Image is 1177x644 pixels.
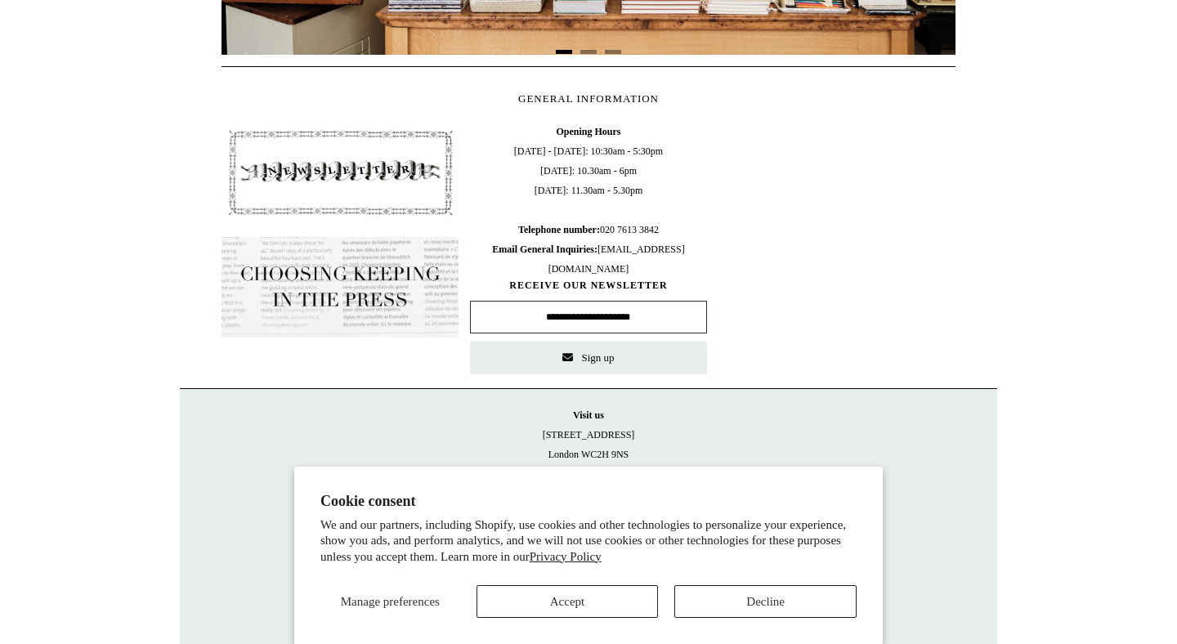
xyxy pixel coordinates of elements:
[581,351,614,364] span: Sign up
[556,50,572,54] button: Page 1
[222,122,459,223] img: pf-4db91bb9--1305-Newsletter-Button_1200x.jpg
[492,244,597,255] b: Email General Inquiries:
[518,92,659,105] span: GENERAL INFORMATION
[518,224,600,235] b: Telephone number
[470,122,707,279] span: [DATE] - [DATE]: 10:30am - 5:30pm [DATE]: 10.30am - 6pm [DATE]: 11.30am - 5.30pm 020 7613 3842
[320,517,857,566] p: We and our partners, including Shopify, use cookies and other technologies to personalize your ex...
[320,493,857,510] h2: Cookie consent
[470,279,707,293] span: RECEIVE OUR NEWSLETTER
[580,50,597,54] button: Page 2
[320,585,460,618] button: Manage preferences
[597,224,600,235] b: :
[674,585,857,618] button: Decline
[718,122,955,367] iframe: google_map
[492,244,684,275] span: [EMAIL_ADDRESS][DOMAIN_NAME]
[530,550,602,563] a: Privacy Policy
[341,595,440,608] span: Manage preferences
[556,126,620,137] b: Opening Hours
[470,342,707,374] button: Sign up
[222,237,459,338] img: pf-635a2b01-aa89-4342-bbcd-4371b60f588c--In-the-press-Button_1200x.jpg
[573,409,604,421] strong: Visit us
[605,50,621,54] button: Page 3
[196,405,981,543] p: [STREET_ADDRESS] London WC2H 9NS [DATE] - [DATE] 10:30am to 5:30pm [DATE] 10.30am to 6pm [DATE] 1...
[477,585,659,618] button: Accept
